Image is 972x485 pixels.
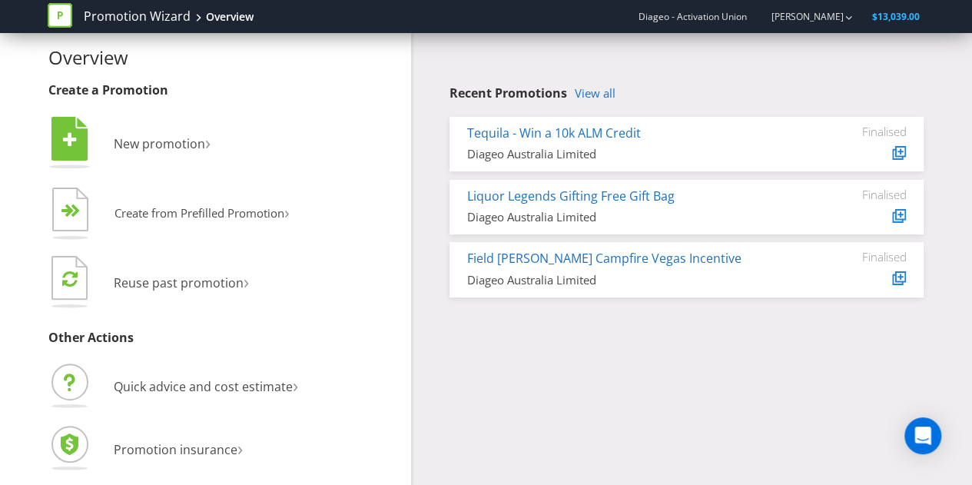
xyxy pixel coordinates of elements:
[904,417,941,454] div: Open Intercom Messenger
[871,10,919,23] span: $13,039.00
[71,204,81,218] tspan: 
[237,435,243,460] span: ›
[467,188,675,204] a: Liquor Legends Gifting Free Gift Bag
[63,131,77,148] tspan: 
[450,85,567,101] span: Recent Promotions
[467,146,791,162] div: Diageo Australia Limited
[814,250,906,264] div: Finalised
[48,331,400,345] h3: Other Actions
[114,205,284,221] span: Create from Prefilled Promotion
[467,125,641,141] a: Tequila - Win a 10k ALM Credit
[48,84,400,98] h3: Create a Promotion
[48,441,243,458] a: Promotion insurance›
[114,274,244,291] span: Reuse past promotion
[575,87,615,100] a: View all
[206,9,254,25] div: Overview
[114,441,237,458] span: Promotion insurance
[284,200,290,224] span: ›
[293,372,298,397] span: ›
[467,250,741,267] a: Field [PERSON_NAME] Campfire Vegas Incentive
[114,378,293,395] span: Quick advice and cost estimate
[114,135,205,152] span: New promotion
[244,268,249,294] span: ›
[638,10,746,23] span: Diageo - Activation Union
[48,378,298,395] a: Quick advice and cost estimate›
[62,270,78,287] tspan: 
[48,184,290,245] button: Create from Prefilled Promotion›
[205,129,211,154] span: ›
[84,8,191,25] a: Promotion Wizard
[467,272,791,288] div: Diageo Australia Limited
[814,125,906,138] div: Finalised
[467,209,791,225] div: Diageo Australia Limited
[755,10,843,23] a: [PERSON_NAME]
[48,48,400,68] h2: Overview
[814,188,906,201] div: Finalised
